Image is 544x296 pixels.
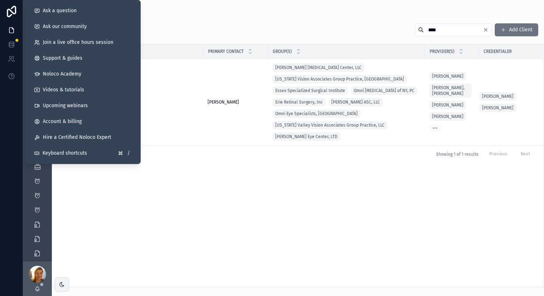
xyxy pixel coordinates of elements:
[43,102,88,109] span: Upcoming webinars
[483,27,491,33] button: Clear
[28,50,138,66] a: Support & guides
[28,19,138,35] a: Ask our community
[432,114,463,119] span: [PERSON_NAME]
[28,3,138,19] button: Ask a question
[208,99,239,105] span: [PERSON_NAME]
[28,129,138,145] button: Hire a Certified Noloco Expert
[43,118,82,125] span: Account & billing
[272,132,340,141] a: [PERSON_NAME] Eye Center, LTD
[28,66,138,82] a: Noloco Academy
[432,102,463,108] span: [PERSON_NAME]
[43,7,77,14] span: Ask a question
[432,85,469,96] span: [PERSON_NAME], [PERSON_NAME]
[429,72,466,81] a: [PERSON_NAME]
[275,99,323,105] span: Erie Retinal Surgery, Inc
[484,49,512,54] span: Credentialer
[430,49,454,54] span: Provider(s)
[436,151,479,157] span: Showing 1 of 1 results
[43,23,87,30] span: Ask our community
[432,73,463,79] span: [PERSON_NAME]
[43,39,113,46] span: Join a live office hours session
[28,145,138,161] button: Keyboard shortcuts/
[28,114,138,129] a: Account & billing
[272,63,364,72] a: [PERSON_NAME] [MEDICAL_DATA] Center, LLC
[275,111,358,117] span: Omni Eye Specialists, [GEOGRAPHIC_DATA]
[331,99,380,105] span: [PERSON_NAME] ASC, LLC
[479,104,516,112] a: [PERSON_NAME]
[28,35,138,50] a: Join a live office hours session
[273,49,292,54] span: Group(s)
[43,134,111,141] span: Hire a Certified Noloco Expert
[272,98,326,106] a: Erie Retinal Surgery, Inc
[275,134,337,140] span: [PERSON_NAME] Eye Center, LTD
[482,94,513,99] span: [PERSON_NAME]
[43,86,84,94] span: Videos & tutorials
[43,55,82,62] span: Support & guides
[23,40,52,261] div: scrollable content
[43,70,81,78] span: Noloco Academy
[351,86,417,95] a: Omni [MEDICAL_DATA] of NY, PC
[429,70,475,134] a: [PERSON_NAME][PERSON_NAME], [PERSON_NAME][PERSON_NAME][PERSON_NAME]
[429,112,466,121] a: [PERSON_NAME]
[479,92,516,101] a: [PERSON_NAME]
[429,83,472,98] a: [PERSON_NAME], [PERSON_NAME]
[275,122,385,128] span: [US_STATE] Valley Vision Associates Group Practice, LLC
[482,105,513,111] span: [PERSON_NAME]
[42,150,87,157] span: Keyboard shortcuts
[272,75,407,83] a: [US_STATE] Vision Associates Group Practice, [GEOGRAPHIC_DATA]
[354,88,414,94] span: Omni [MEDICAL_DATA] of NY, PC
[429,101,466,109] a: [PERSON_NAME]
[275,65,362,70] span: [PERSON_NAME] [MEDICAL_DATA] Center, LLC
[272,86,348,95] a: Essex Specialized Surgical Institute
[328,98,383,106] a: [PERSON_NAME] ASC, LLC
[275,88,345,94] span: Essex Specialized Surgical Institute
[208,49,244,54] span: Primary Contact
[208,99,264,105] a: [PERSON_NAME]
[28,82,138,98] a: Videos & tutorials
[275,76,404,82] span: [US_STATE] Vision Associates Group Practice, [GEOGRAPHIC_DATA]
[479,91,534,114] a: [PERSON_NAME][PERSON_NAME]
[126,150,131,156] span: /
[28,98,138,114] a: Upcoming webinars
[495,23,538,36] button: Add Client
[272,109,361,118] a: Omni Eye Specialists, [GEOGRAPHIC_DATA]
[272,62,421,142] a: [PERSON_NAME] [MEDICAL_DATA] Center, LLC[US_STATE] Vision Associates Group Practice, [GEOGRAPHIC_...
[272,121,387,129] a: [US_STATE] Valley Vision Associates Group Practice, LLC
